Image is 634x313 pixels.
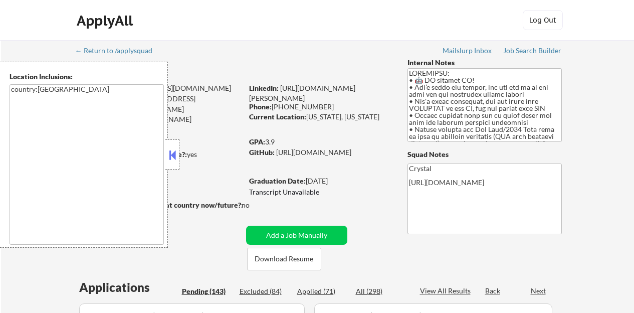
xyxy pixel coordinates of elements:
div: [PHONE_NUMBER] [249,102,391,112]
div: Applied (71) [297,286,347,296]
div: Internal Notes [407,58,562,68]
button: Download Resume [247,248,321,270]
strong: Graduation Date: [249,177,306,185]
div: Job Search Builder [503,47,562,54]
div: Back [485,286,501,296]
strong: LinkedIn: [249,84,279,92]
div: 3.9 [249,137,392,147]
button: Log Out [523,10,563,30]
strong: Phone: [249,102,272,111]
div: Applications [79,281,178,293]
div: ApplyAll [77,12,136,29]
a: [URL][DOMAIN_NAME] [276,148,351,156]
div: [DATE] [249,176,391,186]
a: Mailslurp Inbox [443,47,493,57]
div: [US_STATE], [US_STATE] [249,112,391,122]
div: Excluded (84) [240,286,290,296]
strong: GPA: [249,137,265,146]
div: Pending (143) [182,286,232,296]
strong: Current Location: [249,112,306,121]
strong: GitHub: [249,148,275,156]
a: ← Return to /applysquad [75,47,162,57]
button: Add a Job Manually [246,226,347,245]
div: no [242,200,270,210]
div: Next [531,286,547,296]
a: [URL][DOMAIN_NAME][PERSON_NAME] [249,84,355,102]
div: Mailslurp Inbox [443,47,493,54]
div: Squad Notes [407,149,562,160]
a: Job Search Builder [503,47,562,57]
div: View All Results [420,286,474,296]
div: Location Inclusions: [10,72,164,82]
div: ← Return to /applysquad [75,47,162,54]
div: All (298) [356,286,406,296]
